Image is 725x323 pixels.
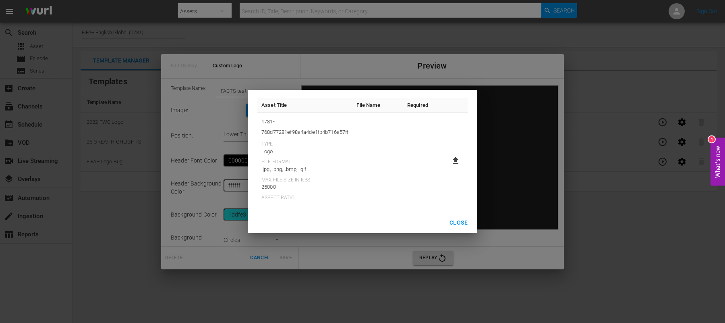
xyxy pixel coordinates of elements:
[403,98,432,113] th: Required
[261,148,348,156] div: Logo
[261,165,348,173] div: .jpg, .png, .bmp, .gif
[261,117,348,138] span: 1781-768d77281ef98a4a4de1fb4b716a57ff
[261,159,348,165] div: File Format
[261,183,348,191] div: 25000
[708,136,715,142] div: 1
[261,177,348,183] div: Max File Size In Kbs
[443,215,474,230] button: Close
[710,138,725,185] button: Open Feedback Widget
[449,218,468,228] span: Close
[261,141,348,148] div: Type
[257,98,352,113] th: Asset Title
[261,195,348,201] div: Aspect Ratio
[352,98,403,113] th: File Name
